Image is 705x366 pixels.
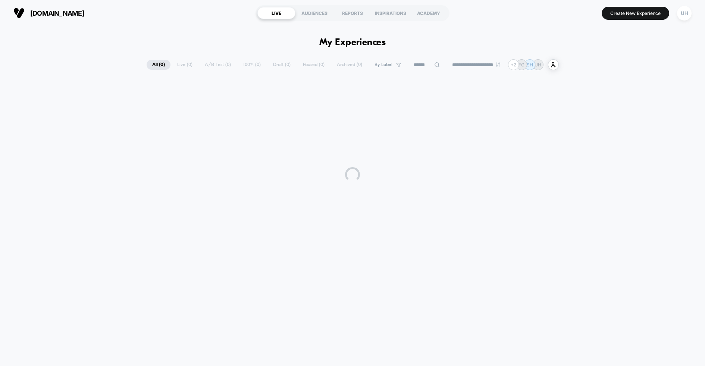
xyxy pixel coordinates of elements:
div: UH [677,6,692,21]
span: By Label [375,62,392,68]
p: UH [535,62,541,68]
div: + 2 [508,59,519,70]
div: REPORTS [333,7,372,19]
span: [DOMAIN_NAME] [30,9,84,17]
p: SH [527,62,533,68]
div: ACADEMY [410,7,448,19]
button: UH [675,6,694,21]
img: end [496,62,500,67]
div: LIVE [257,7,295,19]
img: Visually logo [13,7,25,19]
button: [DOMAIN_NAME] [11,7,87,19]
button: Create New Experience [602,7,669,20]
span: All ( 0 ) [147,60,170,70]
p: FG [518,62,524,68]
h1: My Experiences [319,37,386,48]
div: INSPIRATIONS [372,7,410,19]
div: AUDIENCES [295,7,333,19]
